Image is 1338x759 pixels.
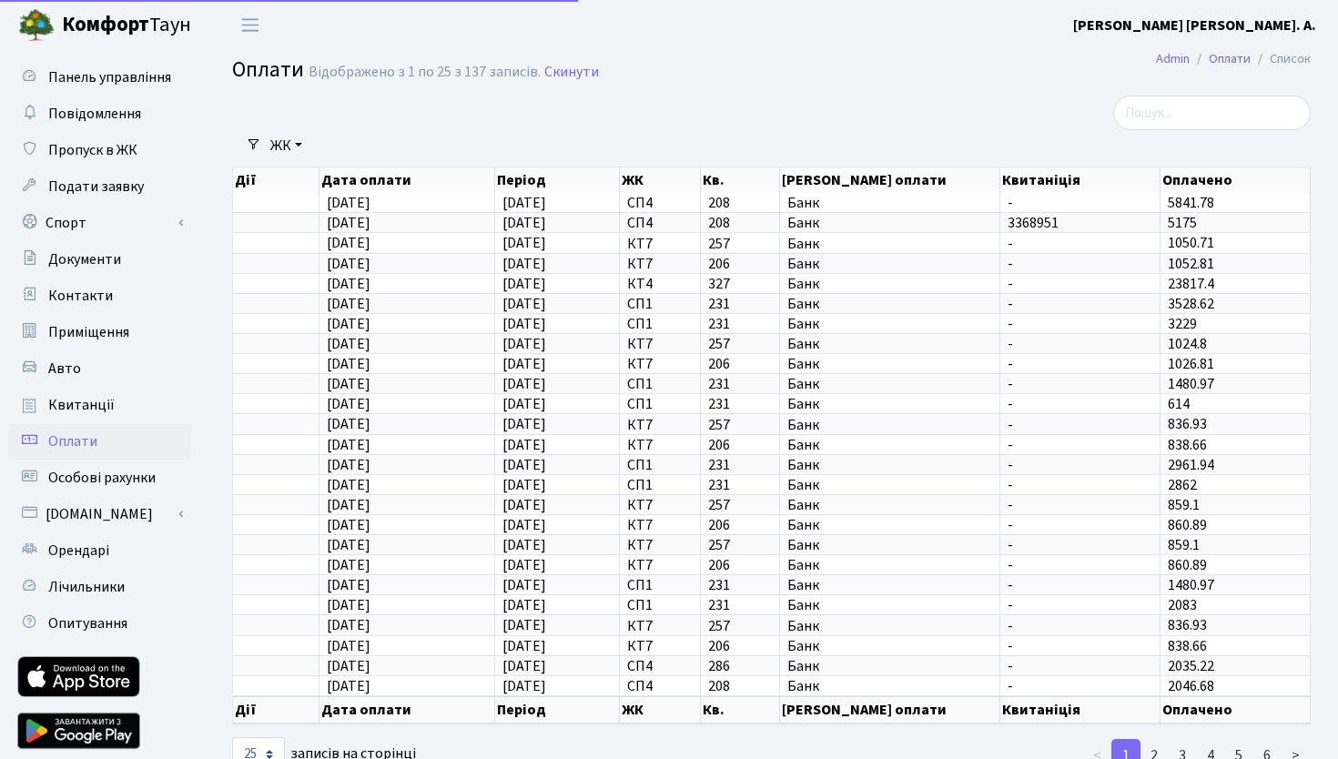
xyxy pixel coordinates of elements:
[9,605,191,642] a: Опитування
[9,96,191,132] a: Повідомлення
[1168,515,1207,535] span: 860.89
[327,294,370,314] span: [DATE]
[627,438,692,452] span: КТ7
[787,196,992,210] span: Банк
[1168,535,1200,555] span: 859.1
[1008,558,1152,572] span: -
[1008,317,1152,331] span: -
[327,595,370,615] span: [DATE]
[787,297,992,311] span: Банк
[263,130,309,161] a: ЖК
[48,359,81,379] span: Авто
[502,616,546,636] span: [DATE]
[18,7,55,44] img: logo.png
[502,575,546,595] span: [DATE]
[1209,49,1251,68] a: Оплати
[233,696,319,724] th: Дії
[627,196,692,210] span: СП4
[627,538,692,552] span: КТ7
[9,387,191,423] a: Квитанції
[787,619,992,633] span: Банк
[1008,196,1152,210] span: -
[502,595,546,615] span: [DATE]
[327,616,370,636] span: [DATE]
[327,495,370,515] span: [DATE]
[1008,578,1152,592] span: -
[48,613,127,633] span: Опитування
[787,317,992,331] span: Банк
[1129,40,1338,78] nav: breadcrumb
[708,458,772,472] span: 231
[708,397,772,411] span: 231
[1008,478,1152,492] span: -
[327,515,370,535] span: [DATE]
[708,538,772,552] span: 257
[787,357,992,371] span: Банк
[502,254,546,274] span: [DATE]
[1008,357,1152,371] span: -
[9,168,191,205] a: Подати заявку
[502,334,546,354] span: [DATE]
[787,458,992,472] span: Банк
[1008,619,1152,633] span: -
[1168,435,1207,455] span: 838.66
[1008,458,1152,472] span: -
[787,518,992,532] span: Банк
[9,278,191,314] a: Контакти
[708,438,772,452] span: 206
[1168,213,1197,233] span: 5175
[708,297,772,311] span: 231
[787,498,992,512] span: Банк
[232,54,304,86] span: Оплати
[62,10,149,39] b: Комфорт
[1008,538,1152,552] span: -
[627,397,692,411] span: СП1
[48,67,171,87] span: Панель управління
[708,619,772,633] span: 257
[627,237,692,251] span: КТ7
[48,431,97,451] span: Оплати
[9,532,191,569] a: Орендарі
[502,415,546,435] span: [DATE]
[708,196,772,210] span: 208
[48,541,109,561] span: Орендарі
[502,314,546,334] span: [DATE]
[1008,377,1152,391] span: -
[1168,354,1214,374] span: 1026.81
[708,418,772,432] span: 257
[502,535,546,555] span: [DATE]
[708,659,772,673] span: 286
[1251,49,1311,69] li: Список
[787,659,992,673] span: Банк
[1008,679,1152,693] span: -
[502,636,546,656] span: [DATE]
[9,205,191,241] a: Спорт
[627,418,692,432] span: КТ7
[787,538,992,552] span: Банк
[502,435,546,455] span: [DATE]
[502,213,546,233] span: [DATE]
[319,696,495,724] th: Дата оплати
[327,394,370,414] span: [DATE]
[1008,257,1152,271] span: -
[48,177,144,197] span: Подати заявку
[1008,277,1152,291] span: -
[502,193,546,213] span: [DATE]
[1008,216,1152,230] span: 3368951
[502,234,546,254] span: [DATE]
[627,317,692,331] span: СП1
[502,294,546,314] span: [DATE]
[701,167,780,193] th: Кв.
[327,314,370,334] span: [DATE]
[1168,394,1190,414] span: 614
[48,140,137,160] span: Пропуск в ЖК
[1168,455,1214,475] span: 2961.94
[9,423,191,460] a: Оплати
[233,167,319,193] th: Дії
[627,216,692,230] span: СП4
[620,167,700,193] th: ЖК
[787,277,992,291] span: Банк
[708,518,772,532] span: 206
[1168,415,1207,435] span: 836.93
[708,598,772,612] span: 231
